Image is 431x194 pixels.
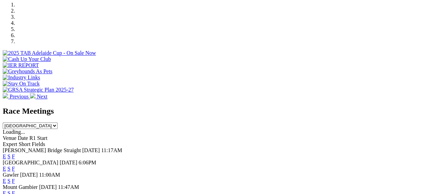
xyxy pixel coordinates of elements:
a: Previous [3,94,30,99]
span: Date [18,135,28,141]
span: Next [37,94,47,99]
span: 11:00AM [39,172,60,178]
span: Gawler [3,172,19,178]
img: Industry Links [3,75,40,81]
img: 2025 TAB Adelaide Cup - On Sale Now [3,50,96,56]
img: chevron-right-pager-white.svg [30,93,35,98]
a: E [3,153,6,159]
span: [DATE] [60,160,77,165]
span: Mount Gambier [3,184,38,190]
a: E [3,178,6,184]
a: S [7,153,11,159]
span: Venue [3,135,16,141]
a: F [12,178,15,184]
span: [DATE] [20,172,38,178]
a: Next [30,94,47,99]
span: Short [19,141,31,147]
img: chevron-left-pager-white.svg [3,93,8,98]
span: [GEOGRAPHIC_DATA] [3,160,58,165]
img: GRSA Strategic Plan 2025-27 [3,87,74,93]
img: Cash Up Your Club [3,56,51,62]
img: Greyhounds As Pets [3,68,52,75]
span: Expert [3,141,17,147]
span: Loading... [3,129,25,135]
img: IER REPORT [3,62,39,68]
span: Previous [10,94,29,99]
a: F [12,153,15,159]
span: 6:06PM [79,160,96,165]
span: [DATE] [82,147,100,153]
span: [PERSON_NAME] Bridge Straight [3,147,81,153]
a: S [7,166,11,172]
span: R1 Start [29,135,47,141]
h2: Race Meetings [3,107,428,116]
span: 11:17AM [101,147,122,153]
a: S [7,178,11,184]
span: [DATE] [39,184,57,190]
a: E [3,166,6,172]
a: F [12,166,15,172]
img: Stay On Track [3,81,40,87]
span: Fields [32,141,45,147]
span: 11:47AM [58,184,79,190]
